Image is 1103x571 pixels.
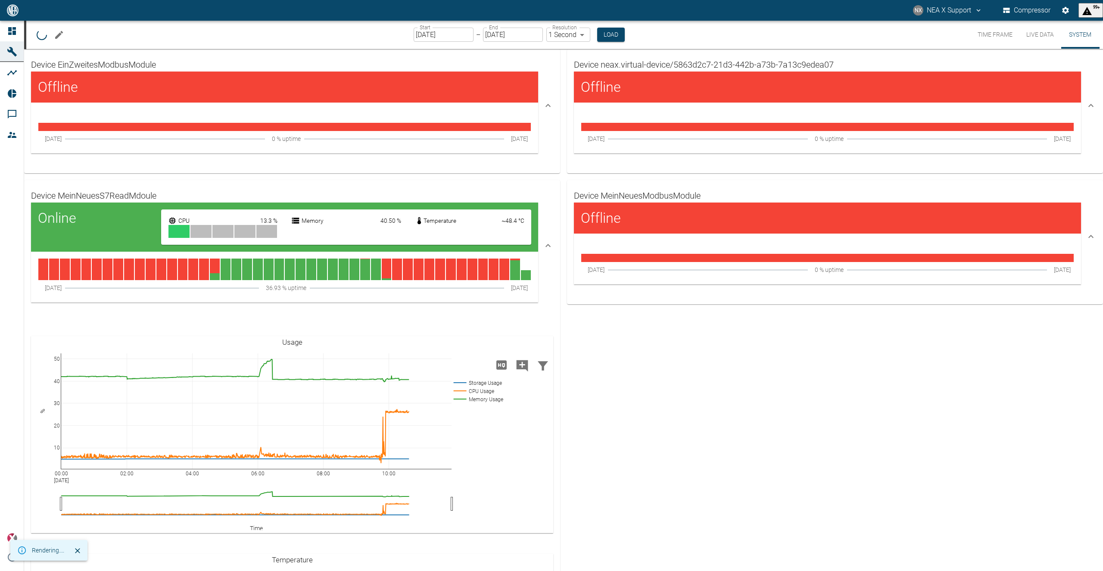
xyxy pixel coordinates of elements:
[511,284,528,292] span: [DATE]
[1058,3,1073,18] button: Settings
[32,543,64,558] div: Rendering....
[71,544,84,557] button: Close
[567,180,1103,293] div: Device MeinNeuesModbusModuleOffline[DATE]0 % uptime[DATE]
[552,24,576,31] label: Resolution
[588,265,604,274] span: [DATE]
[1019,21,1061,49] button: Live Data
[574,58,1081,72] h6: Device neax.virtual-device/5863d2c7-21d3-442b-a73b-7a13c9edea07
[912,3,984,18] button: support@neaxplore.com
[31,189,538,203] h6: Device MeinNeuesS7ReadMdoule
[588,134,604,143] span: [DATE]
[489,24,498,31] label: End
[567,49,1103,162] div: Device neax.virtual-device/5863d2c7-21d3-442b-a73b-7a13c9edea07Offline[DATE]0 % uptime[DATE]
[414,28,474,42] input: MM/DD/YYYY
[567,162,1103,173] div: Device neax.virtual-device/5863d2c7-21d3-442b-a73b-7a13c9edea07Offline[DATE]0 % uptime[DATE]
[511,134,528,143] span: [DATE]
[1054,134,1071,143] span: [DATE]
[483,28,543,42] input: MM/DD/YYYY
[1093,4,1100,16] span: 99+
[476,30,480,40] p: –
[420,24,430,31] label: Start
[1054,265,1071,274] span: [DATE]
[24,180,560,311] div: Device MeinNeuesS7ReadMdouleOnlineCPU13.3 %Memory 40.50 %Temperature~48.4 °C[DATE]36.93 % uptime[...
[1061,21,1100,49] button: System
[38,78,161,96] h4: Offline
[597,28,625,42] button: Load
[913,5,923,16] div: NX
[567,293,1103,304] div: Device MeinNeuesModbusModuleOffline[DATE]0 % uptime[DATE]
[502,216,524,225] p: ~48.4 °C
[50,26,68,44] button: Edit machine
[546,28,590,42] div: 1 Second
[31,58,538,72] h6: Device EinZweitesModbusModule
[815,134,844,143] span: 0 % uptime
[574,189,1081,203] h6: Device MeinNeuesModbusModule
[38,209,161,227] h4: Online
[260,216,277,225] p: 13.3 %
[424,216,456,225] p: Temperature
[512,354,533,376] button: Add comment
[380,216,401,225] p: 40.50 %
[272,134,301,143] span: 0 % uptime
[266,284,306,292] span: 36.93 % uptime
[815,265,844,274] span: 0 % uptime
[24,162,560,173] div: Device EinZweitesModbusModuleOffline[DATE]0 % uptime[DATE]
[45,134,62,143] span: [DATE]
[581,78,704,96] h4: Offline
[45,284,62,292] span: [DATE]
[1001,3,1053,18] button: Compressor
[24,49,560,162] div: Device EinZweitesModbusModuleOffline[DATE]0 % uptime[DATE]
[581,209,704,227] h4: Offline
[6,4,19,16] img: logo
[178,216,190,225] p: CPU
[491,360,512,368] span: Load high Res
[533,354,553,376] button: Filter Chart Data
[971,21,1019,49] button: Time Frame
[302,216,323,225] p: Memory
[7,533,17,543] img: Xplore Logo
[1078,3,1103,18] button: displayAlerts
